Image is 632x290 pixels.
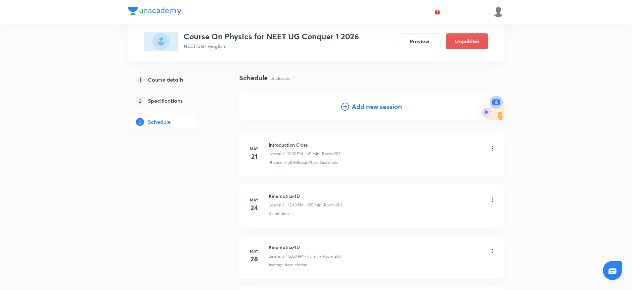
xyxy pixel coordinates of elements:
button: avatar [432,7,443,17]
img: avatar [434,9,440,15]
h4: Schedule [239,73,268,83]
button: Preview [398,33,440,49]
h6: Kinematics-1D [269,244,340,251]
h3: Course On Physics for NEET UG Conquer 1 2026 [184,32,359,41]
p: 2 [136,97,144,105]
a: 2Specifications [128,94,218,107]
h4: 28 [248,254,261,264]
h6: May [248,146,261,152]
a: 1Course details [128,73,218,86]
img: Ankit Porwal [493,6,504,18]
p: 3 [136,118,144,126]
p: • Room 203 [320,253,340,259]
p: Average Acceleration [269,262,307,268]
p: • Room 203 [319,151,340,157]
img: C2E68C54-3036-429E-9FC6-F0139E87DF06_plus.png [144,32,178,51]
p: Physics - Full Syllabus Mock Questions [269,160,338,165]
p: 1 [136,76,144,84]
p: • Room 203 [321,202,342,208]
h6: May [248,197,261,203]
button: Unpublish [446,33,488,49]
h4: 24 [248,203,261,213]
h4: Add new session [352,102,402,112]
img: Company Logo [128,7,181,15]
h4: 21 [248,152,261,162]
h6: Introduction Class [269,141,340,148]
h6: Kinematics-1D [269,193,342,199]
p: Lesson 2 • 12:40 PM • 105 min [269,202,321,208]
p: 56 classes [270,75,290,82]
p: Lesson 1 • 12:00 PM • 65 min [269,151,319,157]
p: Lesson 3 • 12:00 PM • 75 min [269,253,320,259]
h6: May [248,248,261,254]
a: Company Logo [128,7,181,17]
h5: Course details [148,76,183,84]
h5: Specifications [148,97,183,105]
p: NEET UG • Hinglish [184,43,359,50]
p: Kinematics [269,211,289,217]
h5: Schedule [148,118,171,126]
img: Add [477,93,504,120]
